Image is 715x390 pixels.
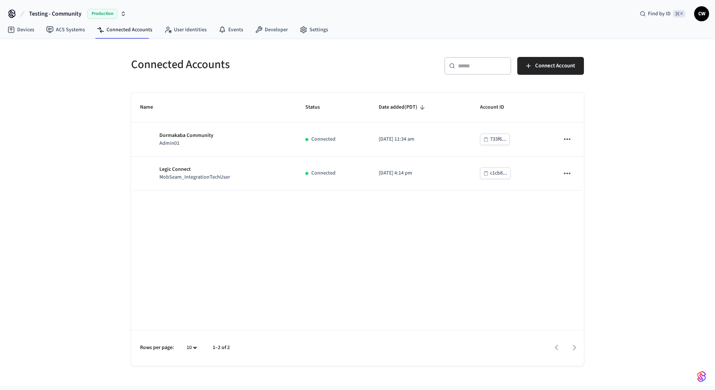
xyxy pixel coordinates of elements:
span: ⌘ K [673,10,685,17]
p: 1–2 of 2 [213,344,230,352]
span: Status [305,102,330,113]
span: Connect Account [535,61,575,71]
a: Devices [1,23,40,36]
a: User Identities [158,23,213,36]
div: Find by ID⌘ K [634,7,691,20]
div: 733f6... [490,135,506,144]
p: [DATE] 4:14 pm [379,169,462,177]
div: 10 [183,342,201,353]
a: Events [213,23,249,36]
img: SeamLogoGradient.69752ec5.svg [697,371,706,383]
a: Developer [249,23,294,36]
p: MobSeam_IntegrationTechUser [159,173,230,181]
h5: Connected Accounts [131,57,353,72]
span: Name [140,102,163,113]
button: Connect Account [517,57,584,75]
span: Date added(PDT) [379,102,427,113]
p: [DATE] 11:34 am [379,135,462,143]
button: 733f6... [480,134,510,145]
p: Connected [311,169,336,177]
p: Connected [311,135,336,143]
button: CW [694,6,709,21]
a: Settings [294,23,334,36]
span: Production [88,9,117,19]
span: Testing - Community [29,9,82,18]
div: c1cb8... [490,169,507,178]
a: ACS Systems [40,23,91,36]
table: sticky table [131,93,584,191]
span: Find by ID [648,10,671,17]
span: Account ID [480,102,514,113]
p: Legic Connect [159,166,230,173]
a: Connected Accounts [91,23,158,36]
span: CW [695,7,708,20]
p: Dormakaba Community [159,132,213,140]
p: Rows per page: [140,344,174,352]
p: Admin01 [159,140,213,147]
button: c1cb8... [480,167,511,179]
